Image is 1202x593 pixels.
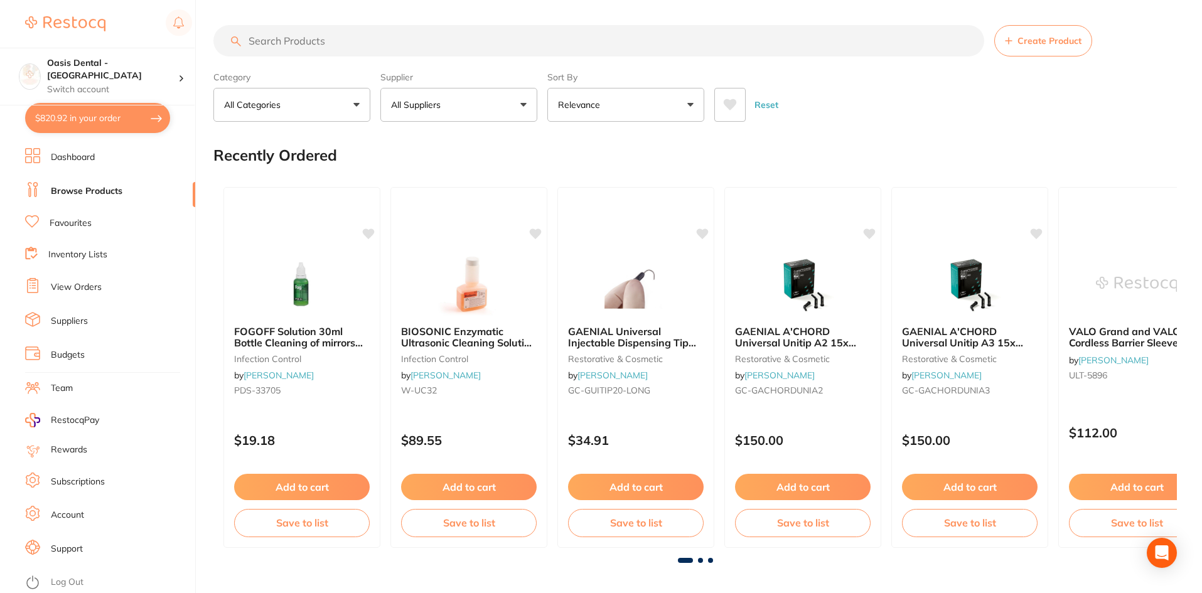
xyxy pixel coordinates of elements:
[1147,538,1177,568] div: Open Intercom Messenger
[902,509,1038,537] button: Save to list
[47,83,178,96] p: Switch account
[19,64,40,85] img: Oasis Dental - Brighton
[902,354,1038,364] small: restorative & cosmetic
[234,370,314,381] span: by
[595,253,677,316] img: GAENIAL Universal Injectable Dispensing Tip Long Needle x20
[213,25,984,56] input: Search Products
[261,253,343,316] img: FOGOFF Solution 30ml Bottle Cleaning of mirrors glasses
[1096,253,1178,316] img: VALO Grand and VALO Cordless Barrier Sleeves 600pk
[25,103,170,133] button: $820.92 in your order
[558,99,605,111] p: Relevance
[391,99,446,111] p: All Suppliers
[411,370,481,381] a: [PERSON_NAME]
[401,354,537,364] small: infection control
[547,88,704,122] button: Relevance
[568,370,648,381] span: by
[213,147,337,164] h2: Recently Ordered
[48,248,107,261] a: Inventory Lists
[577,370,648,381] a: [PERSON_NAME]
[568,474,704,500] button: Add to cart
[735,509,871,537] button: Save to list
[51,476,105,488] a: Subscriptions
[213,72,370,83] label: Category
[401,370,481,381] span: by
[25,9,105,38] a: Restocq Logo
[735,326,871,349] b: GAENIAL A'CHORD Universal Unitip A2 15x 0.16ml 0.25g
[1078,355,1149,366] a: [PERSON_NAME]
[902,433,1038,447] p: $150.00
[751,88,782,122] button: Reset
[401,326,537,349] b: BIOSONIC Enzymatic Ultrasonic Cleaning Solution 236ml = 30L
[234,385,370,395] small: PDS-33705
[568,385,704,395] small: GC-GUITIP20-LONG
[735,354,871,364] small: restorative & cosmetic
[51,543,83,555] a: Support
[25,413,99,427] a: RestocqPay
[735,385,871,395] small: GC-GACHORDUNIA2
[401,433,537,447] p: $89.55
[51,576,83,589] a: Log Out
[929,253,1011,316] img: GAENIAL A'CHORD Universal Unitip A3 15x 0.16ml 0.25g
[401,385,537,395] small: W-UC32
[51,281,102,294] a: View Orders
[401,474,537,500] button: Add to cart
[1017,36,1081,46] span: Create Product
[51,185,122,198] a: Browse Products
[380,72,537,83] label: Supplier
[47,57,178,82] h4: Oasis Dental - Brighton
[50,217,92,230] a: Favourites
[547,72,704,83] label: Sort By
[234,474,370,500] button: Add to cart
[25,413,40,427] img: RestocqPay
[902,326,1038,349] b: GAENIAL A'CHORD Universal Unitip A3 15x 0.16ml 0.25g
[234,326,370,349] b: FOGOFF Solution 30ml Bottle Cleaning of mirrors glasses
[568,326,704,349] b: GAENIAL Universal Injectable Dispensing Tip Long Needle x20
[224,99,286,111] p: All Categories
[25,16,105,31] img: Restocq Logo
[744,370,815,381] a: [PERSON_NAME]
[762,253,844,316] img: GAENIAL A'CHORD Universal Unitip A2 15x 0.16ml 0.25g
[234,354,370,364] small: infection control
[51,315,88,328] a: Suppliers
[51,444,87,456] a: Rewards
[428,253,510,316] img: BIOSONIC Enzymatic Ultrasonic Cleaning Solution 236ml = 30L
[902,385,1038,395] small: GC-GACHORDUNIA3
[1069,355,1149,366] span: by
[51,349,85,361] a: Budgets
[568,433,704,447] p: $34.91
[380,88,537,122] button: All Suppliers
[735,370,815,381] span: by
[735,433,871,447] p: $150.00
[994,25,1092,56] button: Create Product
[25,573,191,593] button: Log Out
[244,370,314,381] a: [PERSON_NAME]
[902,370,982,381] span: by
[51,414,99,427] span: RestocqPay
[568,354,704,364] small: restorative & cosmetic
[213,88,370,122] button: All Categories
[51,509,84,521] a: Account
[735,474,871,500] button: Add to cart
[51,151,95,164] a: Dashboard
[911,370,982,381] a: [PERSON_NAME]
[234,433,370,447] p: $19.18
[234,509,370,537] button: Save to list
[51,382,73,395] a: Team
[568,509,704,537] button: Save to list
[401,509,537,537] button: Save to list
[902,474,1038,500] button: Add to cart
